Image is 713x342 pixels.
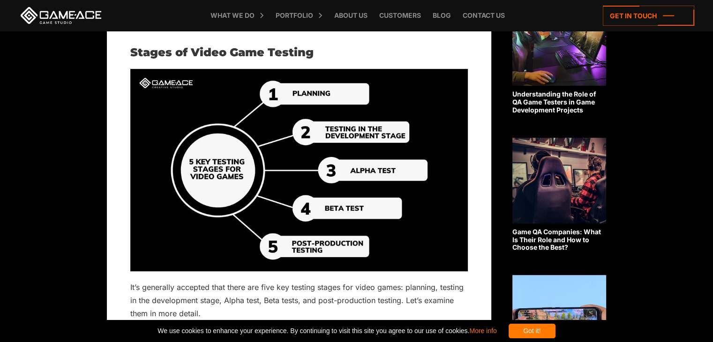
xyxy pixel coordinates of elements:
[130,281,468,320] p: It’s generally accepted that there are five key testing stages for video games: planning, testing...
[603,6,694,26] a: Get in touch
[512,138,606,223] img: Related
[509,324,555,338] div: Got it!
[130,69,468,271] img: video game testing
[512,138,606,252] a: Game QA Companies: What Is Their Role and How to Choose the Best?
[130,46,468,59] h2: Stages of Video Game Testing
[469,327,496,335] a: More info
[158,324,496,338] span: We use cookies to enhance your experience. By continuing to visit this site you agree to our use ...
